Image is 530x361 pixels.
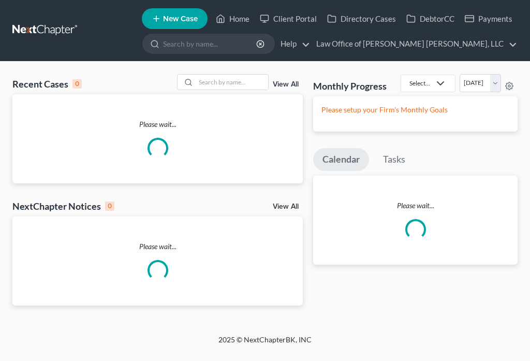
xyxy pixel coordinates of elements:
a: Help [275,35,310,53]
input: Search by name... [163,34,258,53]
p: Please setup your Firm's Monthly Goals [321,105,509,115]
div: 2025 © NextChapterBK, INC [17,335,513,353]
a: Client Portal [255,9,322,28]
a: Tasks [374,148,415,171]
div: NextChapter Notices [12,200,114,212]
a: Payments [460,9,518,28]
a: View All [273,203,299,210]
input: Search by name... [196,75,268,90]
p: Please wait... [313,200,518,211]
span: New Case [163,15,198,23]
a: Law Office of [PERSON_NAME] [PERSON_NAME], LLC [311,35,517,53]
a: DebtorCC [401,9,460,28]
div: Select... [409,79,430,88]
p: Please wait... [12,119,303,129]
div: 0 [72,79,82,89]
p: Please wait... [12,241,303,252]
a: View All [273,81,299,88]
div: 0 [105,201,114,211]
a: Directory Cases [322,9,401,28]
div: Recent Cases [12,78,82,90]
a: Calendar [313,148,369,171]
h3: Monthly Progress [313,80,387,92]
a: Home [211,9,255,28]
